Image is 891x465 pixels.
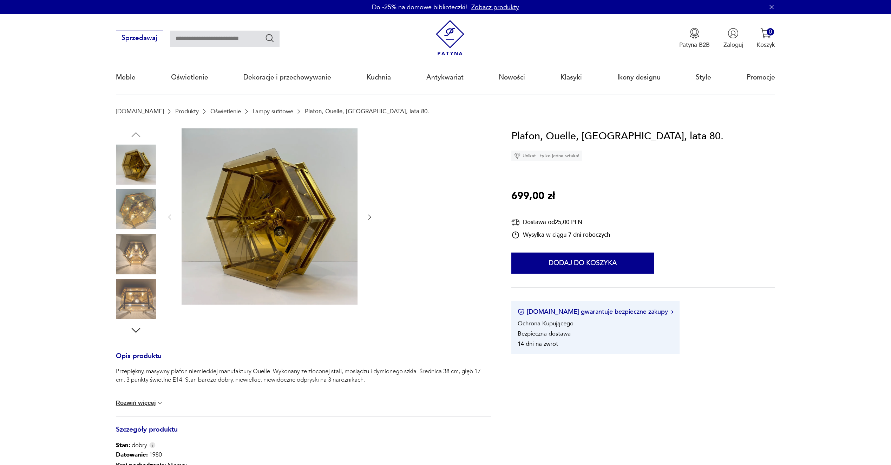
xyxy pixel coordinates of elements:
p: Plafon, Quelle, [GEOGRAPHIC_DATA], lata 80. [305,108,429,115]
div: Wysyłka w ciągu 7 dni roboczych [511,231,610,239]
img: Ikonka użytkownika [728,28,739,39]
h1: Plafon, Quelle, [GEOGRAPHIC_DATA], lata 80. [511,128,723,145]
span: dobry [116,441,147,450]
h3: Opis produktu [116,353,491,368]
a: Klasyki [561,61,582,94]
li: 14 dni na zwrot [518,340,558,348]
img: Ikona koszyka [760,28,771,39]
a: Ikony designu [617,61,661,94]
a: Meble [116,61,136,94]
img: Zdjęcie produktu Plafon, Quelle, Niemcy, lata 80. [116,234,156,274]
a: Lampy sufitowe [253,108,293,115]
img: Info icon [149,442,156,448]
img: Ikona strzałki w prawo [671,310,673,314]
a: [DOMAIN_NAME] [116,108,164,115]
a: Style [696,61,711,94]
button: Szukaj [265,33,275,43]
img: Ikona dostawy [511,218,520,227]
button: Sprzedawaj [116,31,163,46]
a: Dekoracje i przechowywanie [243,61,331,94]
img: Zdjęcie produktu Plafon, Quelle, Niemcy, lata 80. [116,279,156,319]
h3: Szczegóły produktu [116,427,491,441]
img: Zdjęcie produktu Plafon, Quelle, Niemcy, lata 80. [182,128,358,305]
img: Patyna - sklep z meblami i dekoracjami vintage [432,20,468,56]
button: Rozwiń więcej [116,400,164,407]
button: [DOMAIN_NAME] gwarantuje bezpieczne zakupy [518,307,673,316]
b: Stan: [116,441,130,449]
a: Sprzedawaj [116,36,163,42]
button: Zaloguj [723,28,743,49]
a: Oświetlenie [210,108,241,115]
button: 0Koszyk [756,28,775,49]
a: Kuchnia [367,61,391,94]
img: Ikona diamentu [514,153,520,159]
p: Przepiękny, masywny plafon niemieckiej manufaktury Quelle. Wykonany ze złoconej stali, mosiądzu i... [116,367,491,384]
a: Produkty [175,108,199,115]
a: Nowości [499,61,525,94]
div: Dostawa od 25,00 PLN [511,218,610,227]
p: 1980 [116,450,200,460]
img: chevron down [156,400,163,407]
p: Do -25% na domowe biblioteczki! [372,3,467,12]
p: Patyna B2B [679,41,710,49]
img: Zdjęcie produktu Plafon, Quelle, Niemcy, lata 80. [116,189,156,229]
img: Zdjęcie produktu Plafon, Quelle, Niemcy, lata 80. [116,145,156,185]
img: Ikona medalu [689,28,700,39]
button: Dodaj do koszyka [511,253,654,274]
li: Ochrona Kupującego [518,319,574,327]
b: Datowanie : [116,451,148,459]
a: Ikona medaluPatyna B2B [679,28,710,49]
a: Antykwariat [426,61,464,94]
p: 699,00 zł [511,188,555,204]
p: Koszyk [756,41,775,49]
a: Zobacz produkty [471,3,519,12]
img: Ikona certyfikatu [518,308,525,316]
button: Patyna B2B [679,28,710,49]
div: Unikat - tylko jedna sztuka! [511,151,582,161]
div: 0 [767,28,774,36]
li: Bezpieczna dostawa [518,330,571,338]
p: Zaloguj [723,41,743,49]
a: Promocje [747,61,775,94]
a: Oświetlenie [171,61,208,94]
